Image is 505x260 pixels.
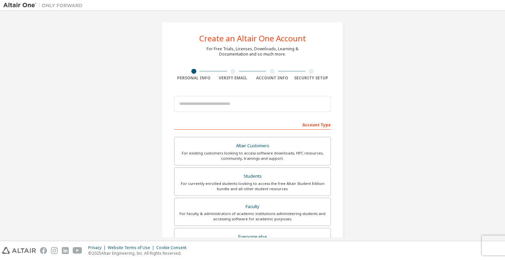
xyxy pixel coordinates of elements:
div: Cookie Consent [156,245,190,250]
img: instagram.svg [51,247,58,254]
img: altair_logo.svg [2,247,36,254]
img: facebook.svg [40,247,47,254]
div: For Free Trials, Licenses, Downloads, Learning & Documentation and so much more. [207,46,298,57]
div: Privacy [88,245,108,250]
div: Personal Info [174,75,214,81]
div: Account Info [252,75,292,81]
div: Altair Customers [178,141,327,151]
div: Everyone else [178,232,327,241]
div: For currently enrolled students looking to access the free Altair Student Edition bundle and all ... [178,181,327,192]
div: Account Type [174,119,331,130]
div: Verify Email [214,75,253,81]
div: For faculty & administrators of academic institutions administering students and accessing softwa... [178,211,327,222]
div: Create an Altair One Account [199,34,306,42]
p: © 2025 Altair Engineering, Inc. All Rights Reserved. [88,250,190,256]
div: For existing customers looking to access software downloads, HPC resources, community, trainings ... [178,151,327,161]
div: Faculty [178,202,327,211]
img: linkedin.svg [62,247,69,254]
img: Altair One [3,2,86,9]
div: Website Terms of Use [108,245,156,250]
div: Students [178,172,327,181]
div: Security Setup [292,75,331,81]
img: youtube.svg [73,247,82,254]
